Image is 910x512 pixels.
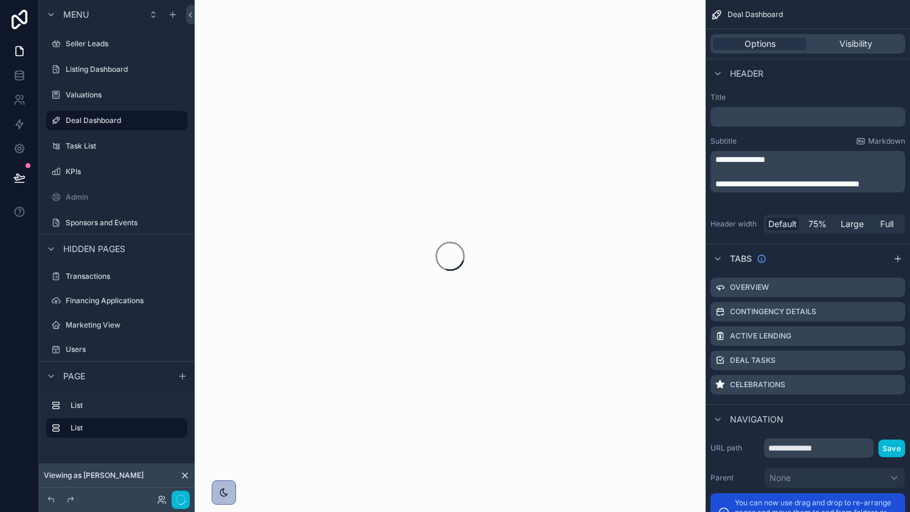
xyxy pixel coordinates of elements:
label: Valuations [66,90,185,100]
label: Task List [66,141,185,151]
button: None [764,468,905,488]
div: scrollable content [710,151,905,192]
label: Financing Applications [66,296,185,306]
label: Celebrations [730,380,785,390]
label: List [71,401,182,410]
a: Financing Applications [46,291,187,310]
label: Deal Tasks [730,356,776,365]
span: Markdown [868,136,905,146]
label: Active Lending [730,331,791,341]
span: Large [841,218,864,230]
a: Seller Leads [46,34,187,54]
div: scrollable content [39,390,195,450]
span: Full [880,218,894,230]
label: Parent [710,473,759,483]
span: 75% [808,218,827,230]
span: Viewing as [PERSON_NAME] [44,471,144,480]
span: Visibility [839,38,872,50]
label: Header width [710,219,759,229]
label: Deal Dashboard [66,116,180,125]
span: Default [768,218,797,230]
a: KPIs [46,162,187,181]
label: Transactions [66,272,185,281]
label: KPIs [66,167,185,177]
button: Save [878,440,905,457]
label: Sponsors and Events [66,218,185,228]
a: Deal Dashboard [46,111,187,130]
label: Subtitle [710,136,737,146]
label: List [71,423,178,433]
label: Users [66,345,185,354]
a: Sponsors and Events [46,213,187,233]
label: URL path [710,443,759,453]
a: Listing Dashboard [46,60,187,79]
a: Markdown [856,136,905,146]
span: Navigation [730,413,783,426]
a: Admin [46,188,187,207]
a: Transactions [46,267,187,286]
label: Marketing View [66,320,185,330]
a: Users [46,340,187,359]
span: Options [745,38,776,50]
a: Valuations [46,85,187,105]
label: Seller Leads [66,39,185,49]
span: Page [63,370,85,382]
span: Header [730,68,763,80]
div: scrollable content [710,107,905,127]
label: Contingency Details [730,307,816,317]
span: None [769,472,791,484]
label: Listing Dashboard [66,65,185,74]
span: Menu [63,9,89,21]
span: Hidden pages [63,243,125,255]
span: Deal Dashboard [728,10,783,19]
a: Marketing View [46,315,187,335]
a: Task List [46,136,187,156]
label: Overview [730,282,769,292]
label: Title [710,93,905,102]
label: Admin [66,192,185,202]
span: Tabs [730,253,752,265]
